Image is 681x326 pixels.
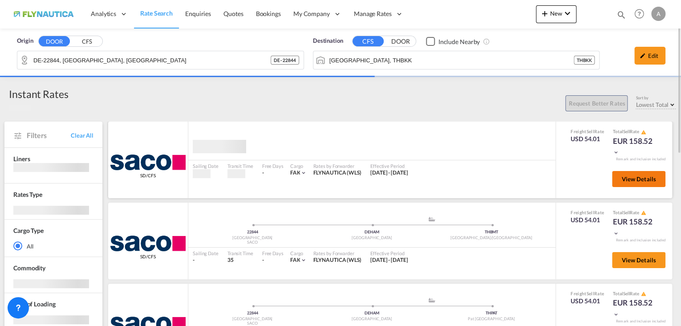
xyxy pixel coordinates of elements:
div: [GEOGRAPHIC_DATA]/[GEOGRAPHIC_DATA] [432,235,551,241]
button: CFS [71,37,102,47]
span: Sell [623,291,630,296]
md-icon: assets/icons/custom/ship-fill.svg [426,217,437,221]
span: DE - 22844 [274,57,296,63]
div: Instant Rates [9,87,69,101]
span: Destination [313,37,343,45]
md-icon: icon-magnify [616,10,626,20]
button: DOOR [39,36,70,46]
div: Free Days [262,163,284,169]
md-icon: icon-alert [641,130,646,135]
div: A [651,7,665,21]
div: Remark and Inclusion included [609,157,672,162]
div: Effective Period [370,250,408,257]
div: Freight Rate [571,128,604,134]
div: Freight Rate [571,290,604,297]
span: [DATE] - [DATE] [370,169,408,176]
div: EUR 158.52 [613,216,657,238]
span: Quotes [223,10,243,17]
div: Remark and Inclusion included [609,238,672,243]
div: Rates by Forwarder [313,250,361,257]
span: Commodity [13,264,45,272]
div: - [262,169,264,177]
span: Help [632,6,647,21]
button: icon-alert [640,129,646,135]
span: [DATE] - [DATE] [370,257,408,263]
div: - [193,257,219,264]
span: View Details [621,257,656,264]
div: Rates Type [13,190,42,199]
md-icon: icon-alert [641,291,646,297]
span: New [539,10,573,17]
span: My Company [293,9,330,18]
div: Include Nearby [438,37,480,46]
div: icon-pencilEdit [634,47,665,65]
div: EUR 158.52 [613,136,657,157]
span: Rate Search [140,9,173,17]
div: Sailing Date [193,250,219,257]
span: Sell [586,291,594,296]
div: [GEOGRAPHIC_DATA] [312,316,431,322]
div: Cargo [290,250,307,257]
div: Free Days [262,250,284,257]
div: DEHAM [312,229,431,235]
span: Sell [623,210,630,215]
span: Sell [586,129,594,134]
md-icon: icon-chevron-down [613,230,619,236]
span: Filters [27,130,71,140]
div: Effective Period [370,163,408,169]
span: FLYNAUTICA (WLS) [313,257,361,263]
div: icon-magnify [616,10,626,23]
md-icon: icon-chevron-down [613,311,619,318]
div: Freight Rate [571,209,604,216]
md-icon: icon-chevron-down [300,170,306,176]
md-input-container: DE-22844, Norderstedt, Schleswig-Holstein [17,51,304,69]
img: 9ba71a70730211f0938d81abc5cb9893.png [13,4,73,24]
div: Total Rate [613,209,657,216]
md-checkbox: Checkbox No Ink [426,37,480,46]
img: SACO [110,236,186,251]
div: Transit Time [227,163,253,169]
md-icon: Unchecked: Ignores neighbouring ports when fetching rates.Checked : Includes neighbouring ports w... [483,38,490,45]
span: View Details [621,175,656,183]
md-icon: icon-chevron-down [562,8,573,19]
span: Sell [623,129,630,134]
span: FLYNAUTICA (WLS) [313,169,361,176]
button: DOOR [385,37,416,47]
div: THPAT [432,310,551,316]
button: icon-plus 400-fgNewicon-chevron-down [536,5,576,23]
div: THBMT [432,229,551,235]
md-icon: icon-pencil [640,53,646,59]
button: icon-alert [640,291,646,297]
div: Pat [GEOGRAPHIC_DATA] [432,316,551,322]
img: SACO [110,155,186,170]
button: Request Better Rates [565,95,628,111]
md-icon: icon-alert [641,210,646,216]
div: [GEOGRAPHIC_DATA] [193,316,312,322]
md-icon: icon-plus 400-fg [539,8,550,19]
span: Sell [586,210,594,215]
div: Sort by [636,95,677,101]
span: Liners [13,155,30,163]
div: SACO [193,240,312,245]
span: SD/CFS [140,253,155,260]
div: Remark and Inclusion included [609,319,672,324]
span: Origin [17,37,33,45]
div: 35 [227,257,253,264]
span: Bookings [256,10,281,17]
div: Sailing Date [193,163,219,169]
md-icon: assets/icons/custom/ship-fill.svg [426,298,437,302]
button: View Details [612,252,665,268]
div: Cargo [290,163,307,169]
button: CFS [353,36,384,46]
md-icon: icon-chevron-down [613,149,619,155]
span: 22844 [247,229,258,234]
div: FLYNAUTICA (WLS) [313,169,361,177]
md-input-container: Bangkok, THBKK [313,51,600,69]
div: Total Rate [613,128,657,135]
input: Search by Door [33,53,271,67]
div: [GEOGRAPHIC_DATA] [193,235,312,241]
div: USD 54.01 [571,216,604,224]
span: Lowest Total [636,101,669,108]
span: FAK [290,169,300,176]
md-icon: icon-chevron-down [300,257,306,263]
